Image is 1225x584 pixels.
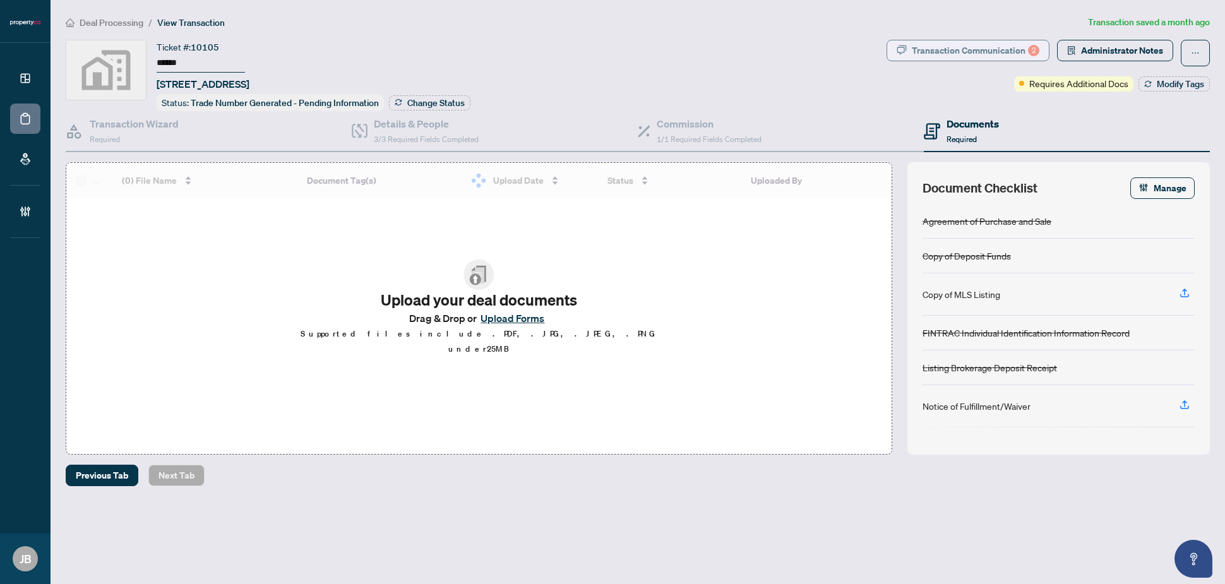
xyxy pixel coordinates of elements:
[477,310,548,326] button: Upload Forms
[947,134,977,144] span: Required
[157,76,249,92] span: [STREET_ADDRESS]
[80,17,143,28] span: Deal Processing
[657,116,762,131] h4: Commission
[923,399,1031,413] div: Notice of Fulfillment/Waiver
[157,94,384,111] div: Status:
[1029,76,1128,90] span: Requires Additional Docs
[298,290,660,310] h2: Upload your deal documents
[191,97,379,109] span: Trade Number Generated - Pending Information
[1154,178,1186,198] span: Manage
[1057,40,1173,61] button: Administrator Notes
[1191,49,1200,57] span: ellipsis
[148,465,205,486] button: Next Tab
[923,287,1000,301] div: Copy of MLS Listing
[887,40,1049,61] button: Transaction Communication2
[1067,46,1076,55] span: solution
[157,40,219,54] div: Ticket #:
[1088,15,1210,30] article: Transaction saved a month ago
[66,40,146,100] img: svg%3e
[923,179,1037,197] span: Document Checklist
[298,326,660,357] p: Supported files include .PDF, .JPG, .JPEG, .PNG under 25 MB
[148,15,152,30] li: /
[288,249,670,367] span: File UploadUpload your deal documentsDrag & Drop orUpload FormsSupported files include .PDF, .JPG...
[90,116,179,131] h4: Transaction Wizard
[76,465,128,486] span: Previous Tab
[947,116,999,131] h4: Documents
[1028,45,1039,56] div: 2
[374,116,479,131] h4: Details & People
[923,249,1011,263] div: Copy of Deposit Funds
[374,134,479,144] span: 3/3 Required Fields Completed
[463,259,494,290] img: File Upload
[1081,40,1163,61] span: Administrator Notes
[657,134,762,144] span: 1/1 Required Fields Completed
[10,19,40,27] img: logo
[389,95,470,110] button: Change Status
[20,550,32,568] span: JB
[90,134,120,144] span: Required
[157,17,225,28] span: View Transaction
[409,310,548,326] span: Drag & Drop or
[923,214,1051,228] div: Agreement of Purchase and Sale
[1157,80,1204,88] span: Modify Tags
[1130,177,1195,199] button: Manage
[1174,540,1212,578] button: Open asap
[923,326,1130,340] div: FINTRAC Individual Identification Information Record
[923,361,1057,374] div: Listing Brokerage Deposit Receipt
[66,18,75,27] span: home
[407,98,465,107] span: Change Status
[66,465,138,486] button: Previous Tab
[912,40,1039,61] div: Transaction Communication
[1138,76,1210,92] button: Modify Tags
[191,42,219,53] span: 10105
